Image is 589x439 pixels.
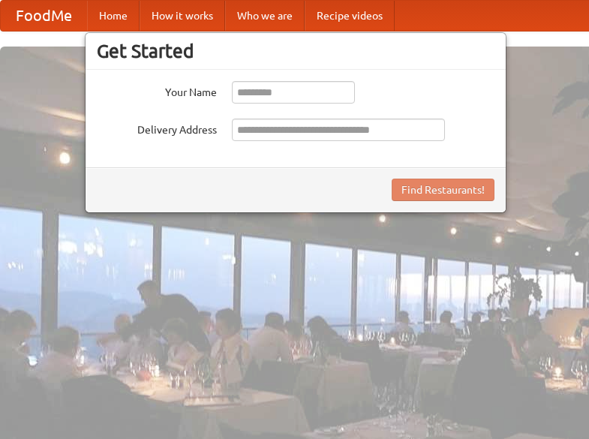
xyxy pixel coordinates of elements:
[225,1,305,31] a: Who we are
[305,1,395,31] a: Recipe videos
[97,119,217,137] label: Delivery Address
[97,40,494,62] h3: Get Started
[140,1,225,31] a: How it works
[87,1,140,31] a: Home
[97,81,217,100] label: Your Name
[1,1,87,31] a: FoodMe
[392,179,494,201] button: Find Restaurants!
